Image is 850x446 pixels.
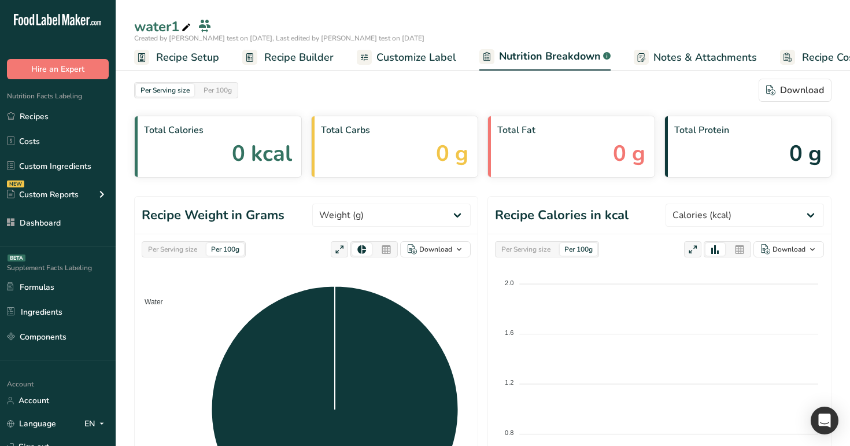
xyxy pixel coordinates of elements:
[505,329,513,336] tspan: 1.6
[134,34,424,43] span: Created by [PERSON_NAME] test on [DATE], Last edited by [PERSON_NAME] test on [DATE]
[505,379,513,386] tspan: 1.2
[505,279,513,286] tspan: 2.0
[206,243,244,256] div: Per 100g
[400,241,471,257] button: Download
[419,244,452,255] div: Download
[264,50,334,65] span: Recipe Builder
[7,414,56,434] a: Language
[436,137,468,170] span: 0 g
[499,49,601,64] span: Nutrition Breakdown
[495,206,629,225] h1: Recipe Calories in kcal
[766,83,824,97] div: Download
[321,123,469,137] span: Total Carbs
[357,45,456,71] a: Customize Label
[7,59,109,79] button: Hire an Expert
[84,417,109,431] div: EN
[134,16,193,37] div: water1
[7,189,79,201] div: Custom Reports
[142,206,284,225] h1: Recipe Weight in Grams
[653,50,757,65] span: Notes & Attachments
[199,84,236,97] div: Per 100g
[232,137,292,170] span: 0 kcal
[136,298,163,306] span: Water
[753,241,824,257] button: Download
[759,79,831,102] button: Download
[497,123,645,137] span: Total Fat
[674,123,822,137] span: Total Protein
[143,243,202,256] div: Per Serving size
[497,243,555,256] div: Per Serving size
[156,50,219,65] span: Recipe Setup
[811,407,838,434] div: Open Intercom Messenger
[479,43,611,71] a: Nutrition Breakdown
[634,45,757,71] a: Notes & Attachments
[613,137,645,170] span: 0 g
[773,244,805,255] div: Download
[144,123,292,137] span: Total Calories
[8,255,25,261] div: BETA
[7,180,24,187] div: NEW
[242,45,334,71] a: Recipe Builder
[136,84,194,97] div: Per Serving size
[560,243,597,256] div: Per 100g
[789,137,822,170] span: 0 g
[505,429,513,436] tspan: 0.8
[134,45,219,71] a: Recipe Setup
[376,50,456,65] span: Customize Label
